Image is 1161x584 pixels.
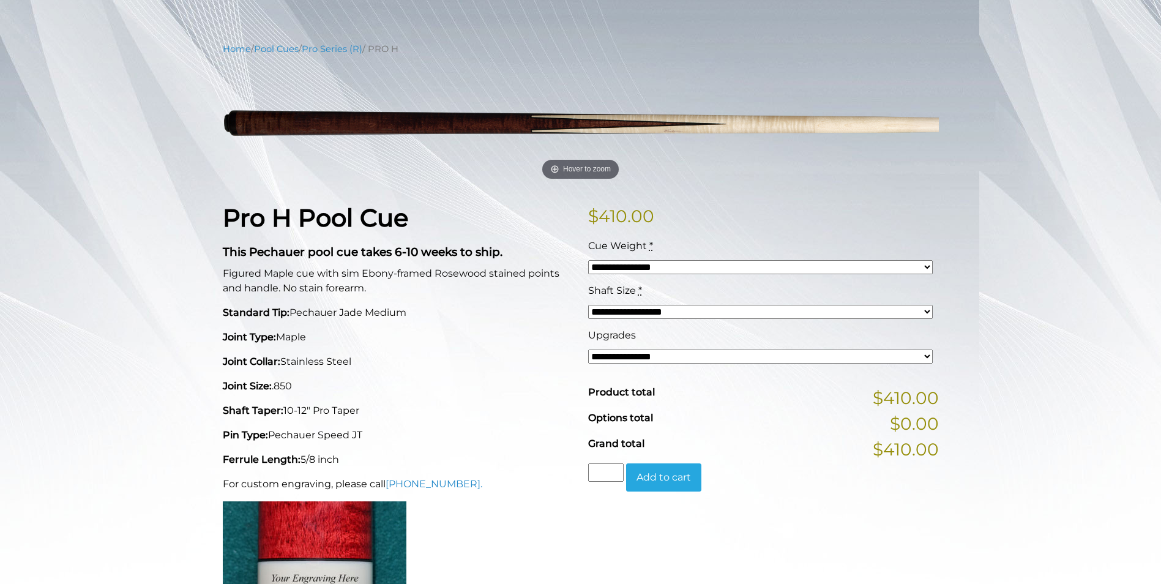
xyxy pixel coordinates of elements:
[223,403,573,418] p: 10-12" Pro Taper
[223,307,289,318] strong: Standard Tip:
[223,380,272,392] strong: Joint Size:
[223,65,939,184] a: Hover to zoom
[223,405,283,416] strong: Shaft Taper:
[223,477,573,492] p: For custom engraving, please call
[588,206,599,226] span: $
[626,463,701,492] button: Add to cart
[302,43,362,54] a: Pro Series (R)
[223,245,502,259] strong: This Pechauer pool cue takes 6-10 weeks to ship.
[223,43,251,54] a: Home
[386,478,482,490] a: [PHONE_NUMBER].
[588,206,654,226] bdi: 410.00
[223,266,573,296] p: Figured Maple cue with sim Ebony-framed Rosewood stained points and handle. No stain forearm.
[588,240,647,252] span: Cue Weight
[873,436,939,462] span: $410.00
[223,452,573,467] p: 5/8 inch
[223,305,573,320] p: Pechauer Jade Medium
[588,285,636,296] span: Shaft Size
[638,285,642,296] abbr: required
[254,43,299,54] a: Pool Cues
[223,354,573,369] p: Stainless Steel
[223,65,939,184] img: PRO-H.png
[223,429,268,441] strong: Pin Type:
[223,379,573,394] p: .850
[223,454,301,465] strong: Ferrule Length:
[588,386,655,398] span: Product total
[890,411,939,436] span: $0.00
[588,412,653,424] span: Options total
[223,42,939,56] nav: Breadcrumb
[588,329,636,341] span: Upgrades
[588,438,644,449] span: Grand total
[588,463,624,482] input: Product quantity
[223,428,573,443] p: Pechauer Speed JT
[223,331,276,343] strong: Joint Type:
[223,203,408,233] strong: Pro H Pool Cue
[873,385,939,411] span: $410.00
[649,240,653,252] abbr: required
[223,330,573,345] p: Maple
[223,356,280,367] strong: Joint Collar:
